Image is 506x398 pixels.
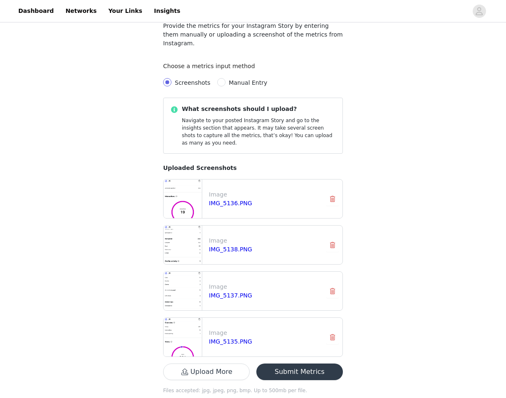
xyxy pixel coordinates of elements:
a: IMG_5136.PNG [209,200,252,206]
button: Submit Metrics [256,364,343,380]
img: file [164,272,202,310]
p: Image [209,190,319,199]
a: Dashboard [13,2,59,20]
span: Upload More [163,369,250,376]
img: file [164,318,202,356]
p: Image [209,236,319,245]
a: Your Links [103,2,147,20]
a: IMG_5135.PNG [209,338,252,345]
p: Navigate to your posted Instagram Story and go to the insights section that appears. It may take ... [182,117,336,147]
a: Insights [149,2,185,20]
p: What screenshots should I upload? [182,105,336,113]
label: Choose a metrics input method [163,63,259,69]
img: file [164,226,202,264]
p: Files accepted: jpg, jpeg, png, bmp. Up to 500mb per file. [163,387,343,394]
span: Screenshots [175,79,211,86]
span: Manual Entry [229,79,268,86]
p: Provide the metrics for your Instagram Story by entering them manually or uploading a screenshot ... [163,22,343,48]
a: IMG_5138.PNG [209,246,252,253]
button: Upload More [163,364,250,380]
div: avatar [475,5,483,18]
a: IMG_5137.PNG [209,292,252,299]
p: Image [209,329,319,337]
p: Image [209,283,319,291]
img: file [164,179,202,218]
a: Networks [60,2,102,20]
p: Uploaded Screenshots [163,164,343,172]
